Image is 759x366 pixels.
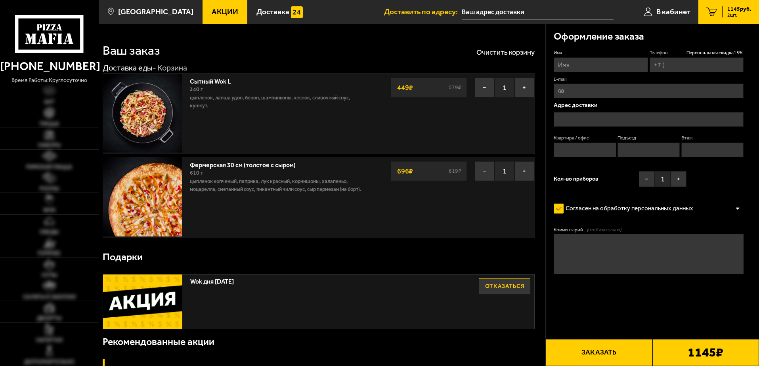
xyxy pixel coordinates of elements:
[479,278,530,294] button: Отказаться
[190,75,239,85] a: Сытный Wok L
[291,6,303,18] img: 15daf4d41897b9f0e9f617042186c801.svg
[43,208,55,213] span: WOK
[190,274,449,285] span: Wok дня [DATE]
[212,8,238,15] span: Акции
[681,135,744,141] label: Этаж
[554,84,744,98] input: @
[26,164,72,170] span: Римская пицца
[554,227,744,233] label: Комментарий
[671,171,686,187] button: +
[157,63,187,73] div: Корзина
[495,161,514,181] span: 1
[23,294,76,300] span: Салаты и закуски
[44,99,55,105] span: Хит
[587,227,621,233] span: (необязательно)
[655,171,671,187] span: 1
[40,186,59,192] span: Роллы
[656,8,690,15] span: В кабинет
[24,359,75,365] span: Дополнительно
[554,176,598,182] span: Кол-во приборов
[686,50,744,56] span: Персональная скидка 15 %
[462,5,614,19] input: Ваш адрес доставки
[618,135,680,141] label: Подъезд
[554,201,701,217] label: Согласен на обработку персональных данных
[447,85,463,90] s: 579 ₽
[384,8,462,15] span: Доставить по адресу:
[190,177,366,193] p: цыпленок копченый, паприка, лук красный, корнишоны, халапеньо, моцарелла, сметанный соус, пикантн...
[40,229,59,235] span: Обеды
[545,339,652,366] button: Заказать
[103,337,214,347] h3: Рекомендованные акции
[190,94,366,110] p: цыпленок, лапша удон, бекон, шампиньоны, чеснок, сливочный соус, кунжут.
[554,76,744,83] label: E-mail
[37,316,61,321] span: Десерты
[476,49,535,56] button: Очистить корзину
[118,8,193,15] span: [GEOGRAPHIC_DATA]
[727,6,751,12] span: 1145 руб.
[103,252,143,262] h3: Подарки
[727,13,751,17] span: 2 шт.
[639,171,655,187] button: −
[650,57,744,72] input: +7 (
[554,50,648,56] label: Имя
[554,102,744,108] p: Адрес доставки
[688,346,723,359] b: 1145 ₽
[475,161,495,181] button: −
[554,57,648,72] input: Имя
[103,44,160,57] h1: Ваш заказ
[38,143,61,148] span: Наборы
[554,135,616,141] label: Квартира / офис
[475,78,495,97] button: −
[190,170,203,176] span: 610 г
[256,8,289,15] span: Доставка
[514,78,534,97] button: +
[103,63,156,72] a: Доставка еды-
[395,80,415,95] strong: 449 ₽
[36,337,63,343] span: Напитки
[395,164,415,179] strong: 696 ₽
[650,50,744,56] label: Телефон
[554,32,644,42] h3: Оформление заказа
[190,86,203,93] span: 340 г
[447,168,463,174] s: 819 ₽
[190,159,304,169] a: Фермерская 30 см (толстое с сыром)
[462,5,614,19] span: проспект Просвещения, 84к1, подъезд 6
[38,251,61,256] span: Горячее
[514,161,534,181] button: +
[40,121,59,127] span: Пицца
[495,78,514,97] span: 1
[42,273,57,278] span: Супы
